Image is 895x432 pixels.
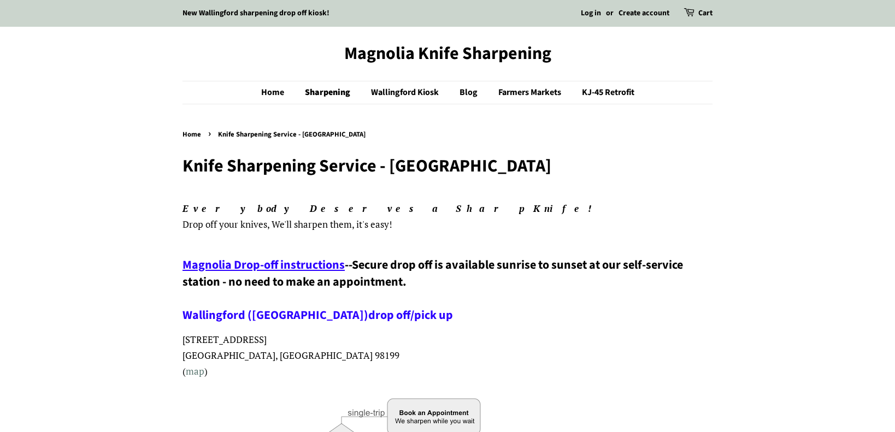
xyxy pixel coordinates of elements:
[182,43,713,64] a: Magnolia Knife Sharpening
[363,81,450,104] a: Wallingford Kiosk
[606,7,614,20] li: or
[182,156,713,176] h1: Knife Sharpening Service - [GEOGRAPHIC_DATA]
[182,256,345,274] a: Magnolia Drop-off instructions
[182,256,683,324] span: Secure drop off is available sunrise to sunset at our self-service station - no need to make an a...
[186,365,204,377] a: map
[451,81,488,104] a: Blog
[490,81,572,104] a: Farmers Markets
[698,7,713,20] a: Cart
[619,8,669,19] a: Create account
[182,8,329,19] a: New Wallingford sharpening drop off kiosk!
[182,129,204,139] a: Home
[182,333,399,377] span: [STREET_ADDRESS] [GEOGRAPHIC_DATA], [GEOGRAPHIC_DATA] 98199 ( )
[574,81,634,104] a: KJ-45 Retrofit
[182,129,713,141] nav: breadcrumbs
[345,256,352,274] span: --
[208,127,214,140] span: ›
[218,129,368,139] span: Knife Sharpening Service - [GEOGRAPHIC_DATA]
[581,8,601,19] a: Log in
[261,81,295,104] a: Home
[182,202,601,215] em: Everybody Deserves a Sharp Knife!
[182,201,713,233] p: , We'll sharpen them, it's easy!
[182,218,267,230] span: Drop off your knives
[297,81,361,104] a: Sharpening
[182,306,368,324] a: Wallingford ([GEOGRAPHIC_DATA])
[368,306,453,324] a: drop off/pick up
